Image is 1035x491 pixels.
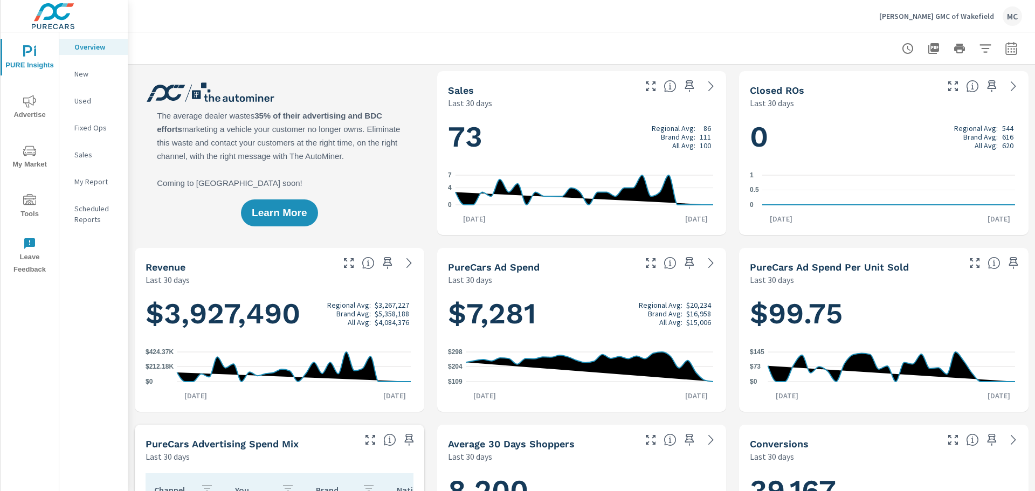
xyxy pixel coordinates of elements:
p: 620 [1002,141,1013,150]
button: Make Fullscreen [642,431,659,448]
text: $204 [448,363,463,370]
div: nav menu [1,32,59,280]
span: PURE Insights [4,45,56,72]
text: 0.5 [750,186,759,194]
div: Fixed Ops [59,120,128,136]
p: [DATE] [678,390,715,401]
text: $212.18K [146,363,174,371]
a: See more details in report [401,254,418,272]
button: Apply Filters [975,38,996,59]
span: Number of Repair Orders Closed by the selected dealership group over the selected time range. [So... [966,80,979,93]
p: $5,358,188 [375,309,409,318]
span: Learn More [252,208,307,218]
h1: $3,927,490 [146,295,413,332]
p: My Report [74,176,119,187]
p: All Avg: [659,318,682,327]
p: 100 [700,141,711,150]
span: Advertise [4,95,56,121]
p: [DATE] [980,390,1018,401]
p: $15,006 [686,318,711,327]
span: Total cost of media for all PureCars channels for the selected dealership group over the selected... [664,257,677,269]
a: See more details in report [702,78,720,95]
span: Save this to your personalized report [681,431,698,448]
p: Last 30 days [750,273,794,286]
text: $0 [750,378,757,385]
a: See more details in report [1005,431,1022,448]
h1: 73 [448,119,716,155]
button: Make Fullscreen [642,78,659,95]
span: Save this to your personalized report [681,254,698,272]
p: Brand Avg: [661,133,695,141]
span: Save this to your personalized report [983,78,1000,95]
div: New [59,66,128,82]
p: Brand Avg: [336,309,371,318]
text: 4 [448,184,452,192]
p: Last 30 days [750,96,794,109]
p: $3,267,227 [375,301,409,309]
p: $16,958 [686,309,711,318]
span: Save this to your personalized report [379,254,396,272]
p: [DATE] [466,390,503,401]
span: Save this to your personalized report [983,431,1000,448]
p: 544 [1002,124,1013,133]
span: A rolling 30 day total of daily Shoppers on the dealership website, averaged over the selected da... [664,433,677,446]
p: Brand Avg: [963,133,998,141]
p: Last 30 days [448,450,492,463]
button: Make Fullscreen [966,254,983,272]
p: Fixed Ops [74,122,119,133]
text: 0 [448,201,452,209]
span: The number of dealer-specified goals completed by a visitor. [Source: This data is provided by th... [966,433,979,446]
h5: Sales [448,85,474,96]
span: Save this to your personalized report [681,78,698,95]
text: 1 [750,171,754,179]
text: $109 [448,378,463,385]
h5: PureCars Advertising Spend Mix [146,438,299,449]
text: $298 [448,348,463,356]
h1: 0 [750,119,1018,155]
span: This table looks at how you compare to the amount of budget you spend per channel as opposed to y... [383,433,396,446]
button: Make Fullscreen [340,254,357,272]
p: [PERSON_NAME] GMC of Wakefield [879,11,994,21]
div: My Report [59,174,128,190]
p: $20,234 [686,301,711,309]
text: 7 [448,171,452,179]
p: New [74,68,119,79]
button: Select Date Range [1000,38,1022,59]
p: [DATE] [762,213,800,224]
a: See more details in report [1005,78,1022,95]
span: My Market [4,144,56,171]
p: Regional Avg: [327,301,371,309]
p: [DATE] [980,213,1018,224]
button: Make Fullscreen [944,431,962,448]
p: [DATE] [177,390,215,401]
button: Print Report [949,38,970,59]
p: 616 [1002,133,1013,141]
p: All Avg: [348,318,371,327]
button: Make Fullscreen [362,431,379,448]
button: Learn More [241,199,318,226]
h1: $99.75 [750,295,1018,332]
p: Last 30 days [146,273,190,286]
text: $424.37K [146,348,174,356]
h5: Conversions [750,438,809,449]
button: "Export Report to PDF" [923,38,944,59]
text: $73 [750,363,761,370]
p: Last 30 days [448,273,492,286]
p: Last 30 days [448,96,492,109]
button: Make Fullscreen [944,78,962,95]
h5: Average 30 Days Shoppers [448,438,575,449]
p: [DATE] [768,390,806,401]
p: [DATE] [376,390,413,401]
p: Regional Avg: [652,124,695,133]
h5: Revenue [146,261,185,273]
div: Sales [59,147,128,163]
p: Regional Avg: [954,124,998,133]
p: Brand Avg: [648,309,682,318]
p: All Avg: [975,141,998,150]
p: $4,084,376 [375,318,409,327]
span: Save this to your personalized report [1005,254,1022,272]
h5: Closed ROs [750,85,804,96]
p: Regional Avg: [639,301,682,309]
p: Overview [74,42,119,52]
div: Scheduled Reports [59,200,128,227]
